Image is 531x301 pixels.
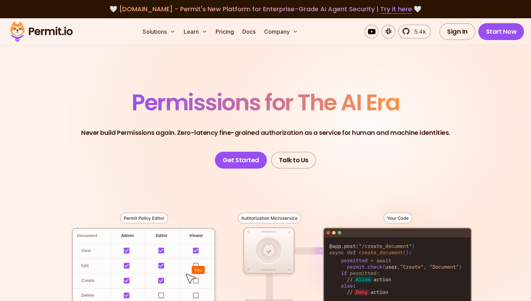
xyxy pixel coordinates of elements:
[132,87,399,118] span: Permissions for The AI Era
[240,25,258,39] a: Docs
[271,152,316,169] a: Talk to Us
[478,23,524,40] a: Start Now
[398,25,431,39] a: 5.4k
[181,25,210,39] button: Learn
[213,25,237,39] a: Pricing
[380,5,412,14] a: Try it here
[81,128,450,138] p: Never build Permissions again. Zero-latency fine-grained authorization as a service for human and...
[410,27,426,36] span: 5.4k
[119,5,412,13] span: [DOMAIN_NAME] - Permit's New Platform for Enterprise-Grade AI Agent Security |
[140,25,178,39] button: Solutions
[439,23,476,40] a: Sign In
[7,20,76,44] img: Permit logo
[17,4,514,14] div: 🤍 🤍
[261,25,301,39] button: Company
[215,152,267,169] a: Get Started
